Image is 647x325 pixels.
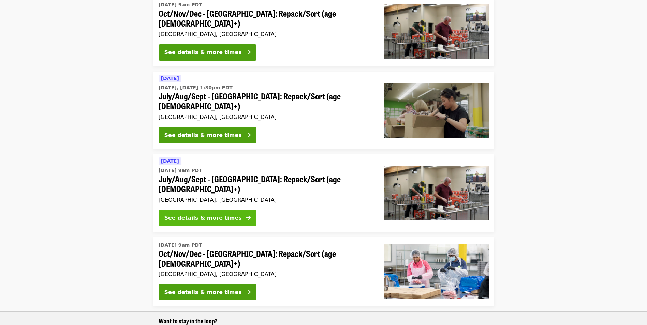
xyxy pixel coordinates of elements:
img: July/Aug/Sept - Portland: Repack/Sort (age 8+) organized by Oregon Food Bank [384,83,489,137]
a: See details for "Oct/Nov/Dec - Beaverton: Repack/Sort (age 10+)" [153,237,494,306]
span: July/Aug/Sept - [GEOGRAPHIC_DATA]: Repack/Sort (age [DEMOGRAPHIC_DATA]+) [159,91,373,111]
div: [GEOGRAPHIC_DATA], [GEOGRAPHIC_DATA] [159,114,373,120]
img: Oct/Nov/Dec - Beaverton: Repack/Sort (age 10+) organized by Oregon Food Bank [384,244,489,299]
span: [DATE] [161,158,179,164]
a: See details for "July/Aug/Sept - Portland: Repack/Sort (age 8+)" [153,72,494,149]
span: Oct/Nov/Dec - [GEOGRAPHIC_DATA]: Repack/Sort (age [DEMOGRAPHIC_DATA]+) [159,9,373,28]
time: [DATE], [DATE] 1:30pm PDT [159,84,233,91]
img: Oct/Nov/Dec - Portland: Repack/Sort (age 16+) organized by Oregon Food Bank [384,4,489,59]
span: [DATE] [161,76,179,81]
img: July/Aug/Sept - Portland: Repack/Sort (age 16+) organized by Oregon Food Bank [384,166,489,220]
button: See details & more times [159,127,256,143]
button: See details & more times [159,44,256,61]
div: See details & more times [164,288,242,296]
i: arrow-right icon [246,132,251,138]
time: [DATE] 9am PDT [159,167,202,174]
span: July/Aug/Sept - [GEOGRAPHIC_DATA]: Repack/Sort (age [DEMOGRAPHIC_DATA]+) [159,174,373,194]
i: arrow-right icon [246,49,251,56]
time: [DATE] 9am PDT [159,1,202,9]
i: arrow-right icon [246,289,251,295]
div: See details & more times [164,131,242,139]
time: [DATE] 9am PDT [159,242,202,249]
div: See details & more times [164,214,242,222]
button: See details & more times [159,210,256,226]
div: [GEOGRAPHIC_DATA], [GEOGRAPHIC_DATA] [159,197,373,203]
i: arrow-right icon [246,215,251,221]
div: See details & more times [164,48,242,57]
div: [GEOGRAPHIC_DATA], [GEOGRAPHIC_DATA] [159,31,373,37]
a: See details for "July/Aug/Sept - Portland: Repack/Sort (age 16+)" [153,154,494,232]
span: Want to stay in the loop? [159,316,218,325]
span: Oct/Nov/Dec - [GEOGRAPHIC_DATA]: Repack/Sort (age [DEMOGRAPHIC_DATA]+) [159,249,373,268]
button: See details & more times [159,284,256,300]
div: [GEOGRAPHIC_DATA], [GEOGRAPHIC_DATA] [159,271,373,277]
